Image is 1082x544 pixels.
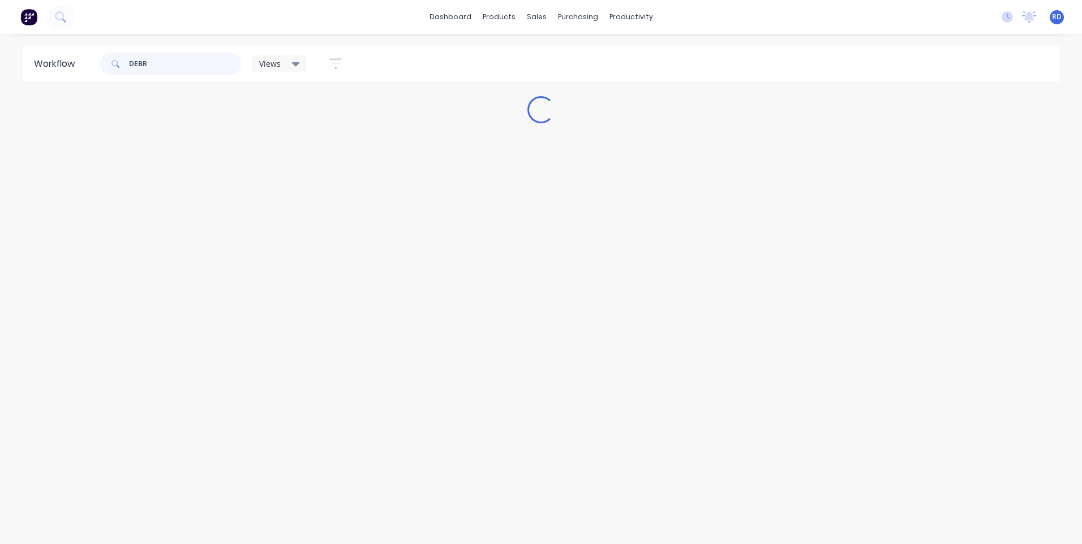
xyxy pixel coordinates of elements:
[1052,12,1062,22] span: RD
[259,58,281,70] span: Views
[477,8,521,25] div: products
[34,57,80,71] div: Workflow
[552,8,604,25] div: purchasing
[604,8,659,25] div: productivity
[129,53,241,75] input: Search for orders...
[521,8,552,25] div: sales
[424,8,477,25] a: dashboard
[20,8,37,25] img: Factory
